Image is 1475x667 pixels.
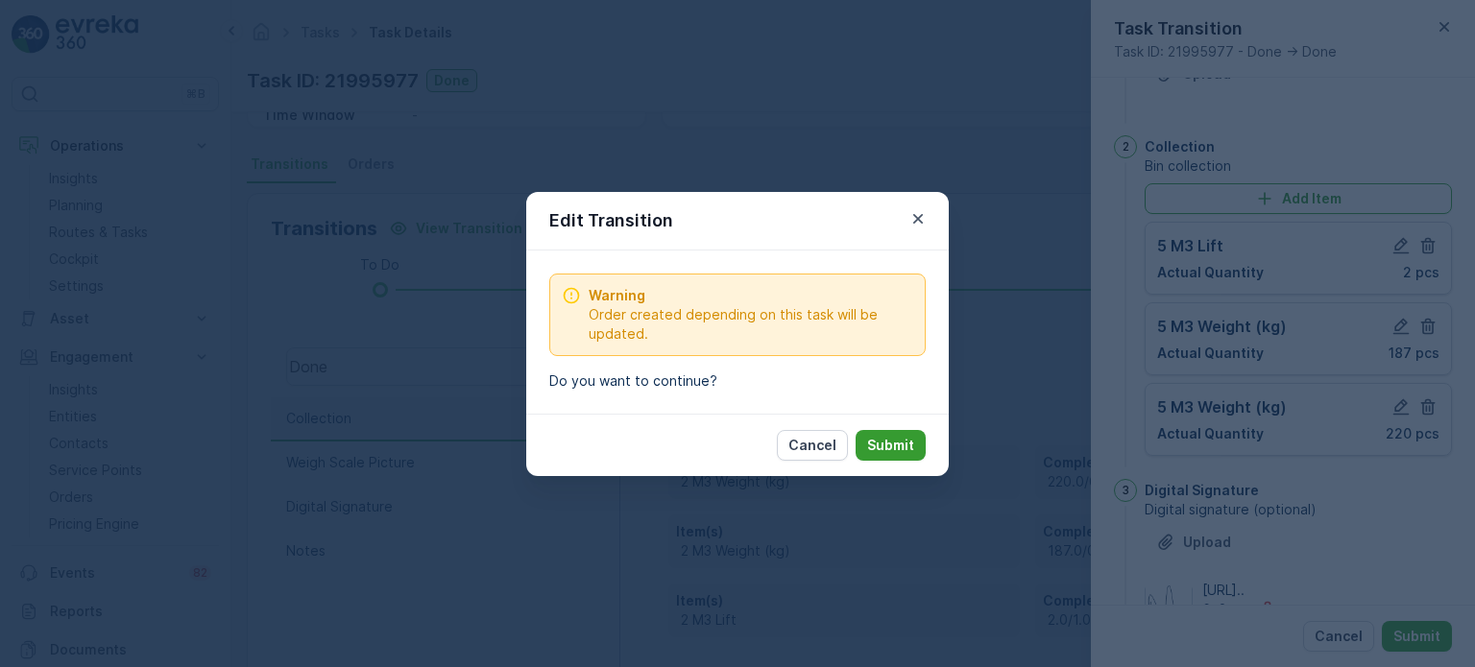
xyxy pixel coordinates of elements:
p: Cancel [788,436,836,455]
button: Submit [856,430,926,461]
p: Edit Transition [549,207,673,234]
span: Order created depending on this task will be updated. [589,305,913,344]
p: Do you want to continue? [549,371,926,391]
p: Submit [867,436,914,455]
button: Cancel [777,430,848,461]
span: Warning [589,286,913,305]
